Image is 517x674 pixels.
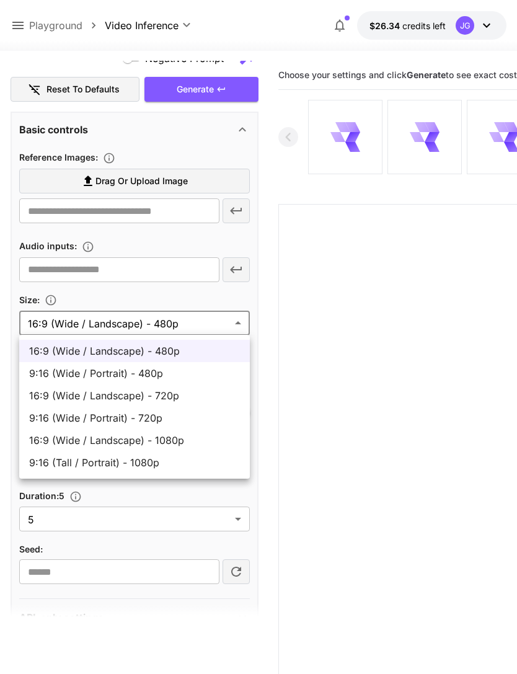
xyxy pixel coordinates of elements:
[29,433,240,448] span: 16:9 (Wide / Landscape) - 1080p
[29,410,240,425] span: 9:16 (Wide / Portrait) - 720p
[29,388,240,403] span: 16:9 (Wide / Landscape) - 720p
[29,366,240,381] span: 9:16 (Wide / Portrait) - 480p
[29,344,240,358] span: 16:9 (Wide / Landscape) - 480p
[29,455,240,470] span: 9:16 (Tall / Portrait) - 1080p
